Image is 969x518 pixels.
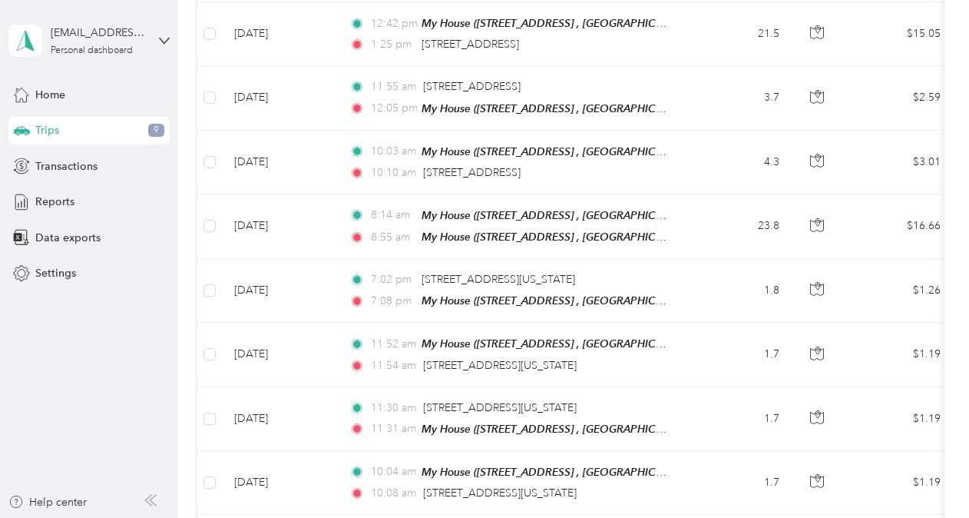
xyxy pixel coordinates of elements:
span: 11:30 am [371,400,416,417]
span: Data exports [35,230,101,246]
span: My House ([STREET_ADDRESS] , [GEOGRAPHIC_DATA], [GEOGRAPHIC_DATA]) [422,102,807,115]
span: Trips [35,122,59,138]
span: 12:42 pm [371,15,415,32]
span: [STREET_ADDRESS][US_STATE] [422,273,575,286]
span: [STREET_ADDRESS] [423,80,521,93]
td: $1.26 [845,259,953,323]
span: [STREET_ADDRESS] [423,166,521,179]
div: Personal dashboard [51,46,133,55]
td: 21.5 [690,2,792,66]
span: Home [35,87,65,103]
td: $1.19 [845,451,953,515]
td: $16.66 [845,194,953,259]
span: [STREET_ADDRESS][US_STATE] [423,486,577,500]
td: 1.7 [690,451,792,515]
span: 11:54 am [371,357,416,374]
td: 1.7 [690,323,792,387]
span: My House ([STREET_ADDRESS] , [GEOGRAPHIC_DATA], [GEOGRAPHIC_DATA]) [422,209,807,222]
span: 7:02 pm [371,271,415,288]
span: 11:31 am [371,420,415,437]
td: [DATE] [222,2,337,66]
span: 9 [148,124,164,138]
span: My House ([STREET_ADDRESS] , [GEOGRAPHIC_DATA], [GEOGRAPHIC_DATA]) [422,294,807,307]
td: [DATE] [222,387,337,451]
td: $1.19 [845,323,953,387]
td: [DATE] [222,194,337,259]
span: My House ([STREET_ADDRESS] , [GEOGRAPHIC_DATA], [GEOGRAPHIC_DATA]) [422,231,807,244]
span: 10:04 am [371,463,415,480]
button: Help center [8,494,87,510]
span: [STREET_ADDRESS][US_STATE] [423,401,577,414]
span: My House ([STREET_ADDRESS] , [GEOGRAPHIC_DATA], [GEOGRAPHIC_DATA]) [422,337,807,350]
span: 11:52 am [371,336,415,353]
span: My House ([STREET_ADDRESS] , [GEOGRAPHIC_DATA], [GEOGRAPHIC_DATA]) [422,423,807,436]
td: $15.05 [845,2,953,66]
span: [STREET_ADDRESS][US_STATE] [423,359,577,372]
td: $1.19 [845,387,953,451]
span: My House ([STREET_ADDRESS] , [GEOGRAPHIC_DATA], [GEOGRAPHIC_DATA]) [422,17,807,30]
span: My House ([STREET_ADDRESS] , [GEOGRAPHIC_DATA], [GEOGRAPHIC_DATA]) [422,145,807,158]
span: 12:05 pm [371,100,415,117]
span: Settings [35,265,76,281]
iframe: Everlance-gr Chat Button Frame [883,432,969,518]
td: [DATE] [222,66,337,130]
td: [DATE] [222,259,337,323]
td: 1.7 [690,387,792,451]
span: 1:25 pm [371,36,415,53]
td: 4.3 [690,131,792,194]
span: 8:55 am [371,229,415,246]
span: 10:08 am [371,485,416,502]
td: $2.59 [845,66,953,130]
td: $3.01 [845,131,953,194]
span: 10:10 am [371,164,416,181]
span: My House ([STREET_ADDRESS] , [GEOGRAPHIC_DATA], [GEOGRAPHIC_DATA]) [422,466,807,479]
div: [EMAIL_ADDRESS][DOMAIN_NAME] [51,25,147,41]
span: 8:14 am [371,207,415,224]
td: [DATE] [222,131,337,194]
span: Transactions [35,158,98,174]
td: [DATE] [222,323,337,387]
td: [DATE] [222,451,337,515]
td: 23.8 [690,194,792,259]
span: [STREET_ADDRESS] [422,38,519,51]
span: 7:08 pm [371,293,415,310]
td: 1.8 [690,259,792,323]
span: Reports [35,194,74,210]
span: 10:03 am [371,143,415,160]
span: 11:55 am [371,78,416,95]
td: 3.7 [690,66,792,130]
